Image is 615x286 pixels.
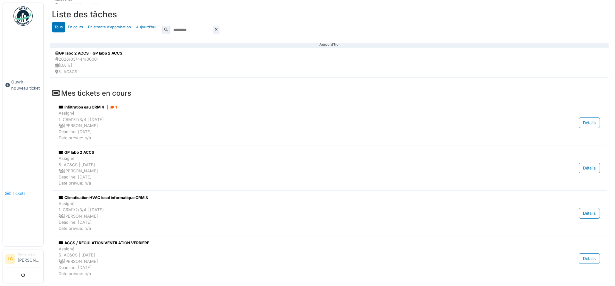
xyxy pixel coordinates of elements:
h4: Mes tickets en cours [52,89,607,97]
a: Climatisation HVAC local informatique CRM 3 Assigné1. CRM1/2/3/4 | [DATE] [PERSON_NAME]Deadline: ... [57,193,602,233]
div: 1 [111,104,117,110]
a: En attente d'approbation [86,22,134,32]
div: Climatisation HVAC local informatique CRM 3 [59,195,521,201]
a: Tickets [3,141,43,247]
li: LG [5,254,15,264]
div: Détails [579,117,600,128]
a: GP labo 2 ACCS - GP labo 2 ACCS 2026/03/444/00001 [DATE] 5. AC&CS [50,48,609,78]
div: ACCS / REGULATION VENTILATION VERRIERE [59,240,521,246]
div: 2026/03/444/00001 [DATE] 5. AC&CS [55,56,122,75]
div: GP labo 2 ACCS [59,150,521,155]
div: Assigné 5. AC&CS | [DATE] [PERSON_NAME] Deadline: [DATE] Date prévue: n/a [59,246,521,277]
span: | [107,104,108,110]
a: En cours [65,22,86,32]
a: GP labo 2 ACCS Assigné5. AC&CS | [DATE] [PERSON_NAME]Deadline: [DATE]Date prévue: n/a Détails [57,148,602,188]
a: Tous [52,22,65,32]
div: Détails [579,253,600,264]
div: Aujourd'hui [55,44,603,45]
li: [PERSON_NAME] [18,252,41,266]
div: Assigné 1. CRM1/2/3/4 | [DATE] [PERSON_NAME] Deadline: [DATE] Date prévue: n/a [59,201,521,231]
a: LG Demandeur[PERSON_NAME] [5,252,41,267]
a: ACCS / REGULATION VENTILATION VERRIERE Assigné5. AC&CS | [DATE] [PERSON_NAME]Deadline: [DATE]Date... [57,238,602,278]
a: Ouvrir nouveau ticket [3,29,43,141]
div: Assigné 1. CRM1/2/3/4 | [DATE] [PERSON_NAME] Deadline: [DATE] Date prévue: n/a [59,110,521,141]
a: Aujourd'hui [134,22,159,32]
div: Assigné 5. AC&CS | [DATE] [PERSON_NAME] Deadline: [DATE] Date prévue: n/a [59,155,521,186]
div: GP labo 2 ACCS - GP labo 2 ACCS [55,50,122,56]
div: Infiltration eau CRM 4 [59,104,521,110]
div: Détails [579,208,600,219]
div: Demandeur [18,252,41,257]
span: Tickets [12,190,41,196]
div: Détails [579,163,600,173]
h3: Liste des tâches [52,9,607,19]
a: Infiltration eau CRM 4| 1 Assigné1. CRM1/2/3/4 | [DATE] [PERSON_NAME]Deadline: [DATE]Date prévue:... [57,103,602,143]
img: Badge_color-CXgf-gQk.svg [13,6,33,26]
span: Ouvrir nouveau ticket [11,79,41,91]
